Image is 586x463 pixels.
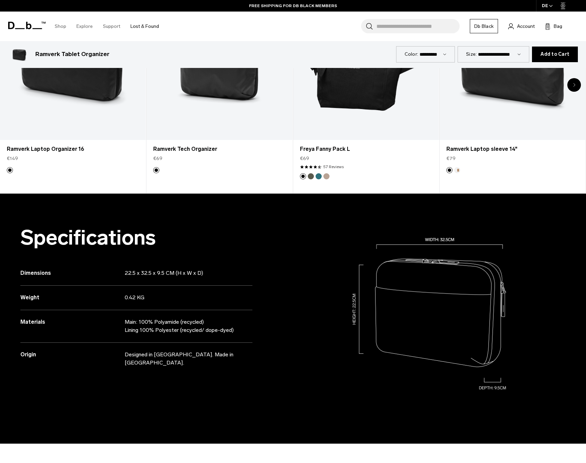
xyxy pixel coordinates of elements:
a: Ramverk Laptop sleeve 14" [446,145,579,153]
button: Black Out [446,167,452,173]
span: Account [517,23,535,30]
button: Oatmilk [454,167,460,173]
button: Black Out [153,167,159,173]
button: Fogbow Beige [323,173,330,179]
h3: Weight [20,293,125,302]
span: €69 [300,155,309,162]
h3: Materials [20,318,125,326]
h3: Ramverk Tablet Organizer [35,50,109,59]
span: €79 [446,155,456,162]
button: Moss Green [308,173,314,179]
span: Add to Cart [540,52,569,57]
span: Bag [554,23,562,30]
p: Designed in [GEOGRAPHIC_DATA]. Made in [GEOGRAPHIC_DATA]. [125,351,241,367]
button: Bag [545,22,562,30]
button: Black Out [7,167,13,173]
h2: Specifications [20,226,252,249]
a: 57 reviews [323,164,344,170]
a: Freya Fanny Pack L [300,145,432,153]
nav: Main Navigation [50,12,164,41]
img: Ramverk Tablet Organizer Black Out [8,43,30,65]
a: Lost & Found [130,14,159,38]
h3: Dimensions [20,269,125,277]
a: Db Black [470,19,498,33]
a: Ramverk Laptop Organizer 16 [7,145,139,153]
a: Explore [76,14,93,38]
button: Add to Cart [532,47,578,62]
a: Account [508,22,535,30]
button: Midnight Teal [316,173,322,179]
button: Black Out [300,173,306,179]
a: Support [103,14,120,38]
a: Ramverk Tech Organizer [153,145,285,153]
span: €149 [7,155,18,162]
p: Main: 100% Polyamide (recycled) Lining 100% Polyester (recycled/ dope-dyed) [125,318,241,334]
label: Color: [405,51,419,58]
img: dimensions [315,194,565,444]
a: Shop [55,14,66,38]
div: Next slide [567,78,581,92]
label: Size: [466,51,477,58]
p: 0.42 KG [125,293,241,302]
p: 22.5 x 32.5 x 9.5 CM (H x W x D) [125,269,241,277]
a: FREE SHIPPING FOR DB BLACK MEMBERS [249,3,337,9]
span: €69 [153,155,162,162]
h3: Origin [20,351,125,359]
